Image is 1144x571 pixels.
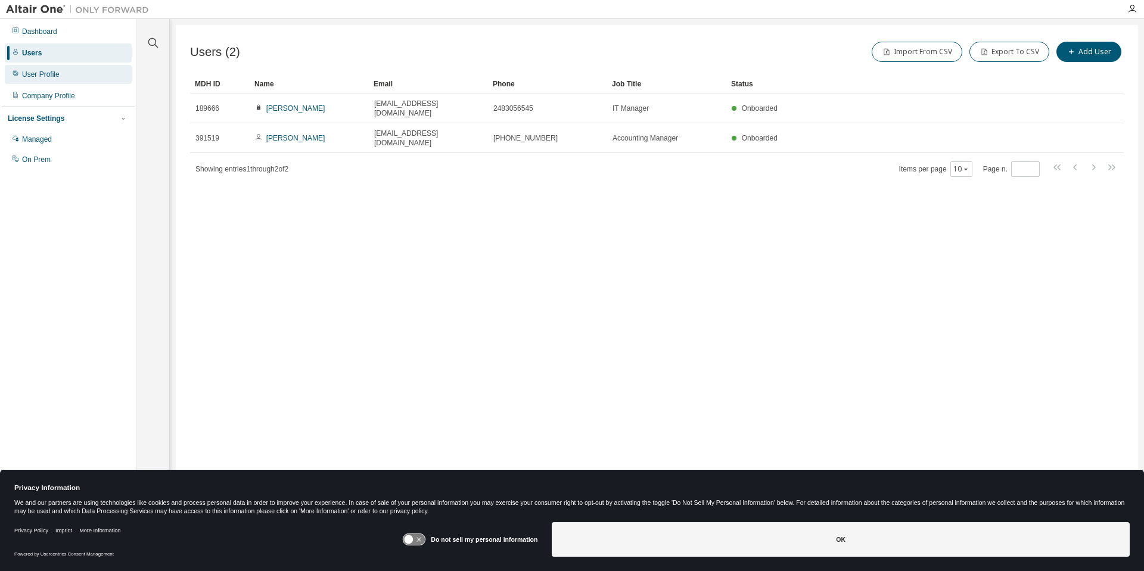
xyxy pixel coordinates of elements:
[22,27,57,36] div: Dashboard
[493,74,602,93] div: Phone
[266,134,325,142] a: [PERSON_NAME]
[872,42,962,62] button: Import From CSV
[374,99,483,118] span: [EMAIL_ADDRESS][DOMAIN_NAME]
[1056,42,1121,62] button: Add User
[190,45,240,59] span: Users (2)
[22,70,60,79] div: User Profile
[22,91,75,101] div: Company Profile
[22,135,52,144] div: Managed
[969,42,1049,62] button: Export To CSV
[493,104,533,113] span: 2483056545
[731,74,1062,93] div: Status
[195,74,245,93] div: MDH ID
[613,104,649,113] span: IT Manager
[612,74,722,93] div: Job Title
[983,161,1040,177] span: Page n.
[266,104,325,113] a: [PERSON_NAME]
[195,133,219,143] span: 391519
[195,165,288,173] span: Showing entries 1 through 2 of 2
[195,104,219,113] span: 189666
[613,133,678,143] span: Accounting Manager
[22,155,51,164] div: On Prem
[8,114,64,123] div: License Settings
[899,161,972,177] span: Items per page
[374,129,483,148] span: [EMAIL_ADDRESS][DOMAIN_NAME]
[374,74,483,93] div: Email
[6,4,155,15] img: Altair One
[953,164,969,174] button: 10
[742,134,778,142] span: Onboarded
[22,48,42,58] div: Users
[254,74,364,93] div: Name
[493,133,558,143] span: [PHONE_NUMBER]
[742,104,778,113] span: Onboarded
